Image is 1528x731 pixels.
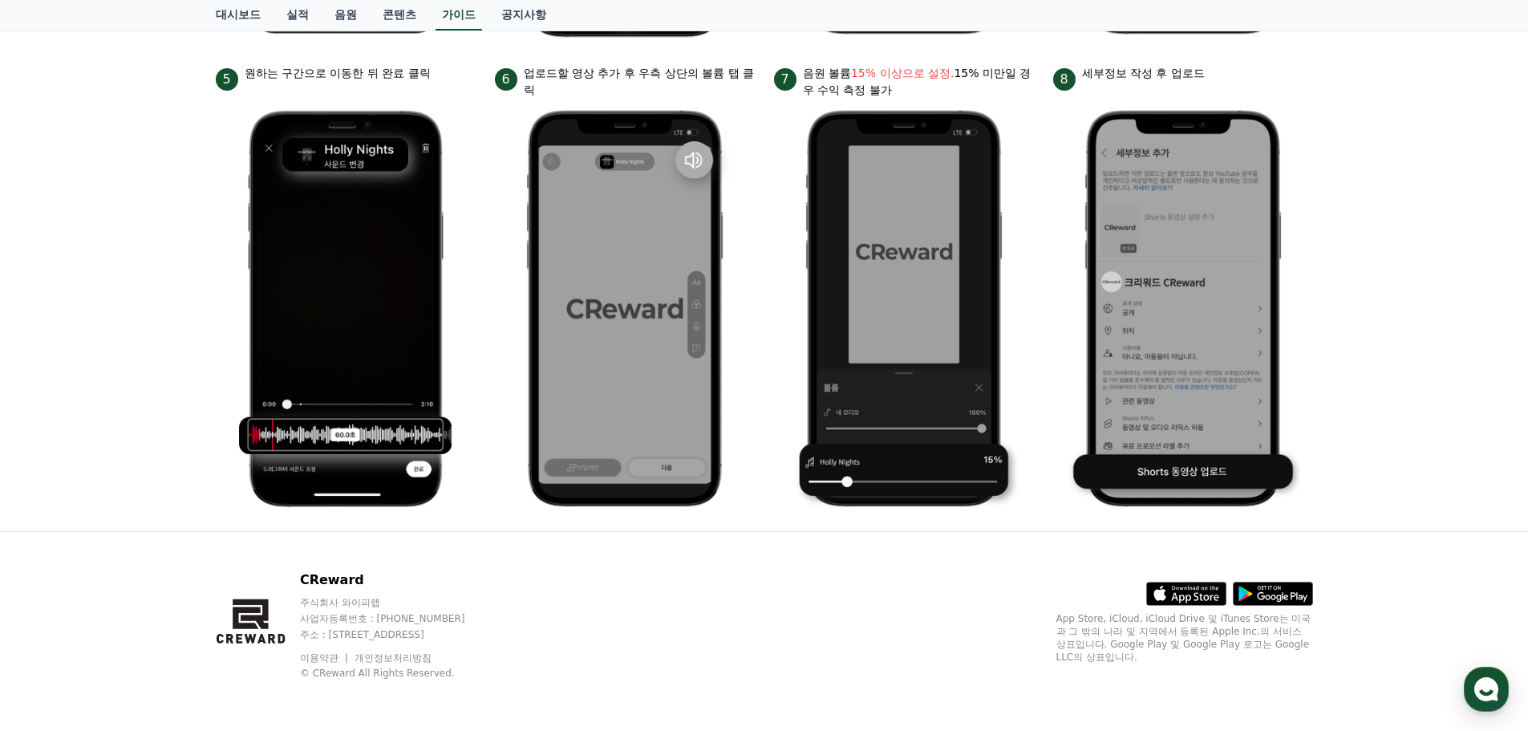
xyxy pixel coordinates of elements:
[851,67,954,79] bold: 15% 이상으로 설정.
[300,628,496,641] p: 주소 : [STREET_ADDRESS]
[51,533,60,546] span: 홈
[245,65,431,82] p: 원하는 구간으로 이동한 뒤 완료 클릭
[300,652,351,664] a: 이용약관
[1056,612,1313,664] p: App Store, iCloud, iCloud Drive 및 iTunes Store는 미국과 그 밖의 나라 및 지역에서 등록된 Apple Inc.의 서비스 상표입니다. Goo...
[300,612,496,625] p: 사업자등록번호 : [PHONE_NUMBER]
[803,65,1034,99] p: 음원 볼륨 15% 미만일 경우 수익 측정 불가
[508,99,742,518] img: 6.png
[248,533,267,546] span: 설정
[5,509,106,549] a: 홈
[355,652,432,664] a: 개인정보처리방침
[216,68,238,91] span: 5
[1053,68,1076,91] span: 8
[106,509,207,549] a: 대화
[300,596,496,609] p: 주식회사 와이피랩
[229,99,463,518] img: 5.png
[524,65,755,99] p: 업로드할 영상 추가 후 우측 상단의 볼륨 탭 클릭
[787,99,1021,518] img: 7.png
[1066,99,1300,518] img: 8.png
[207,509,308,549] a: 설정
[147,534,166,546] span: 대화
[774,68,796,91] span: 7
[495,68,517,91] span: 6
[1082,65,1205,82] p: 세부정보 작성 후 업로드
[300,667,496,680] p: © CReward All Rights Reserved.
[300,571,496,590] p: CReward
